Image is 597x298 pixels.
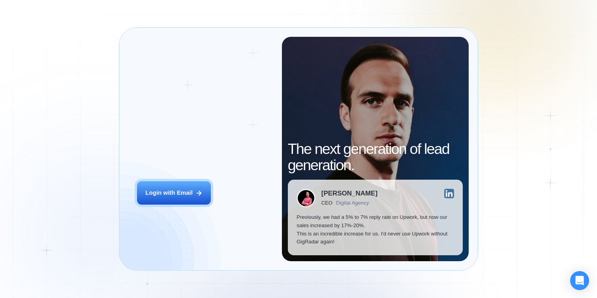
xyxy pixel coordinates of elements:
[145,189,193,197] div: Login with Email
[570,271,589,290] div: Open Intercom Messenger
[321,190,377,197] div: [PERSON_NAME]
[137,181,211,205] button: Login with Email
[297,213,454,246] p: Previously, we had a 5% to 7% reply rate on Upwork, but now our sales increased by 17%-20%. This ...
[336,200,369,206] div: Digital Agency
[288,141,463,174] h2: The next generation of lead generation.
[321,200,332,206] div: CEO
